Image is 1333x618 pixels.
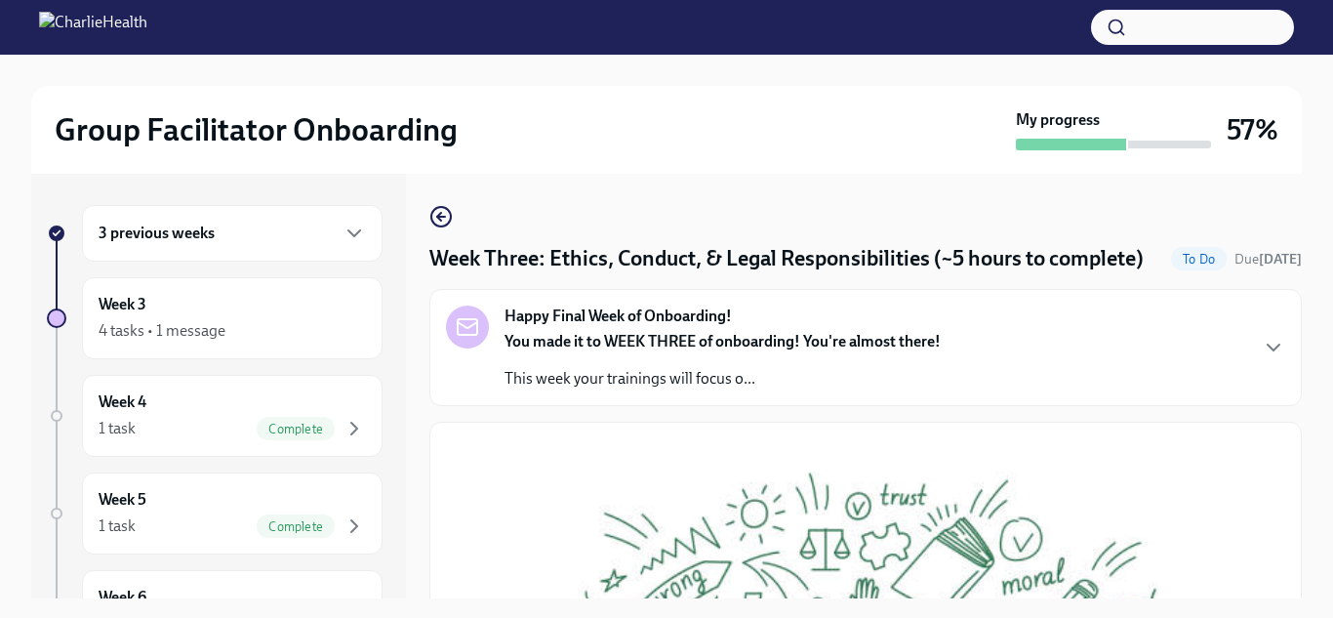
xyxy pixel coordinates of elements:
h3: 57% [1227,112,1278,147]
h6: Week 5 [99,489,146,511]
div: 3 previous weeks [82,205,383,262]
strong: Happy Final Week of Onboarding! [505,306,732,327]
strong: You made it to WEEK THREE of onboarding! You're almost there! [505,332,941,350]
h6: Week 4 [99,391,146,413]
strong: [DATE] [1259,251,1302,268]
p: This week your trainings will focus o... [505,368,941,390]
h2: Group Facilitator Onboarding [55,110,458,149]
a: Week 51 taskComplete [47,473,383,555]
h6: Week 3 [99,294,146,315]
span: October 13th, 2025 10:00 [1234,250,1302,268]
span: To Do [1171,252,1227,267]
span: Complete [257,422,335,436]
h6: 3 previous weeks [99,223,215,244]
div: 1 task [99,515,136,537]
span: Due [1234,251,1302,268]
div: 1 task [99,418,136,439]
a: Week 41 taskComplete [47,375,383,457]
h6: Week 6 [99,587,146,608]
a: Week 34 tasks • 1 message [47,277,383,359]
strong: My progress [1016,109,1100,131]
h4: Week Three: Ethics, Conduct, & Legal Responsibilities (~5 hours to complete) [429,244,1144,273]
div: 4 tasks • 1 message [99,320,225,342]
img: CharlieHealth [39,12,147,43]
span: Complete [257,519,335,534]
